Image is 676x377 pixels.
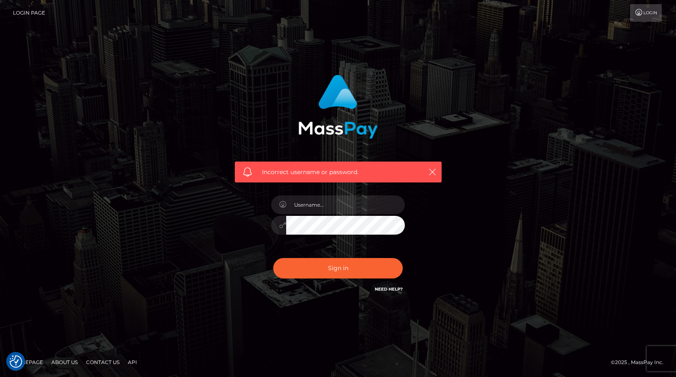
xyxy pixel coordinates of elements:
[10,355,22,368] img: Revisit consent button
[262,168,414,177] span: Incorrect username or password.
[375,286,403,292] a: Need Help?
[611,358,670,367] div: © 2025 , MassPay Inc.
[48,356,81,369] a: About Us
[273,258,403,278] button: Sign in
[13,4,45,22] a: Login Page
[125,356,140,369] a: API
[83,356,123,369] a: Contact Us
[298,75,378,139] img: MassPay Login
[10,355,22,368] button: Consent Preferences
[286,195,405,214] input: Username...
[9,356,46,369] a: Homepage
[630,4,662,22] a: Login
